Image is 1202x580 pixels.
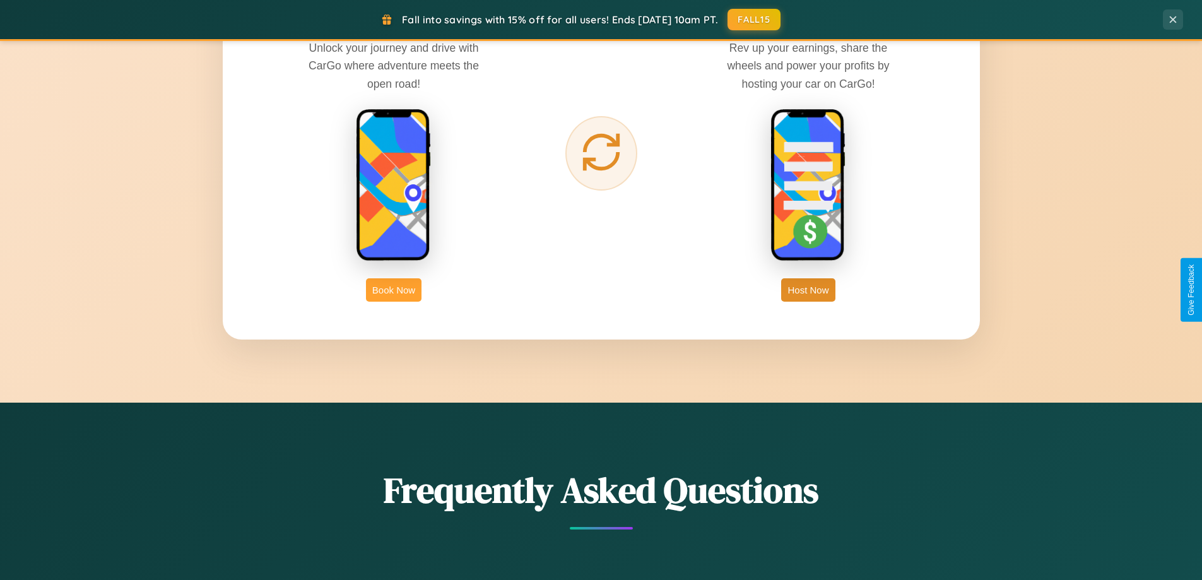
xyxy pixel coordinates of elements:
img: rent phone [356,109,432,263]
p: Unlock your journey and drive with CarGo where adventure meets the open road! [299,39,488,92]
h2: Frequently Asked Questions [223,466,980,514]
div: Give Feedback [1187,264,1196,316]
button: Book Now [366,278,421,302]
p: Rev up your earnings, share the wheels and power your profits by hosting your car on CarGo! [714,39,903,92]
img: host phone [770,109,846,263]
span: Fall into savings with 15% off for all users! Ends [DATE] 10am PT. [402,13,718,26]
button: Host Now [781,278,835,302]
button: FALL15 [728,9,781,30]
